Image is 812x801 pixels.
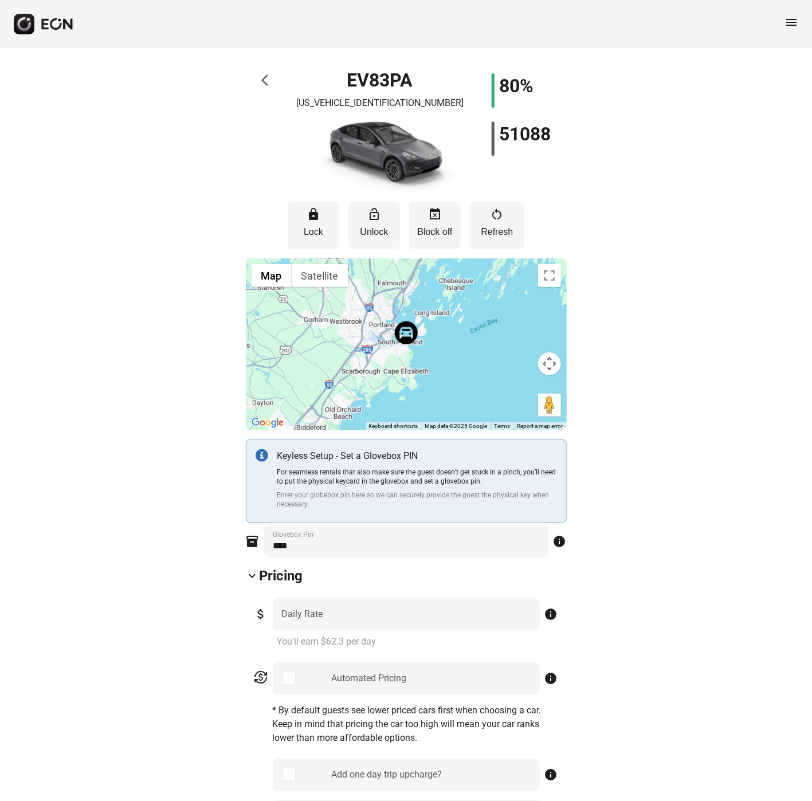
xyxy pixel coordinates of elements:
[277,449,557,463] p: Keyless Setup - Set a Glovebox PIN
[367,207,381,221] span: lock_open
[470,202,524,249] button: Refresh
[544,607,558,621] span: info
[249,415,287,430] a: Open this area in Google Maps (opens a new window)
[300,115,460,195] img: car
[499,127,551,141] h1: 51088
[293,225,334,239] p: Lock
[517,423,563,429] a: Report a map error
[538,394,561,417] button: Drag Pegman onto the map to open Street View
[296,96,464,110] p: [US_VEHICLE_IDENTIFICATION_NUMBER]
[273,704,558,745] p: * By default guests see lower priced cars first when choosing a car. Keep in mind that pricing th...
[354,225,394,239] p: Unlock
[495,423,511,429] a: Terms (opens in new tab)
[538,264,561,287] button: Toggle fullscreen view
[292,264,348,287] button: Show satellite imagery
[409,202,461,249] button: Block off
[476,225,519,239] p: Refresh
[415,225,455,239] p: Block off
[246,569,260,583] span: keyboard_arrow_down
[499,79,534,93] h1: 80%
[282,607,323,621] label: Daily Rate
[428,207,442,221] span: event_busy
[348,202,400,249] button: Unlock
[288,202,339,249] button: Lock
[277,468,557,486] p: For seamless rentals that also make sure the guest doesn’t get stuck in a pinch, you’ll need to p...
[246,535,260,548] span: inventory_2
[277,635,558,649] p: You'll earn $62.3 per day
[249,415,287,430] img: Google
[252,264,292,287] button: Show street map
[307,207,320,221] span: lock
[261,73,275,87] span: arrow_back_ios
[260,567,303,585] h2: Pricing
[331,768,442,782] div: Add one day trip upcharge?
[347,73,413,87] h1: EV83PA
[331,672,406,685] div: Automated Pricing
[425,423,488,429] span: Map data ©2025 Google
[544,768,558,782] span: info
[544,672,558,685] span: info
[254,607,268,621] span: attach_money
[369,422,418,430] button: Keyboard shortcuts
[254,670,268,684] span: currency_exchange
[538,352,561,375] button: Map camera controls
[256,449,268,462] img: info
[784,15,798,29] span: menu
[277,490,557,509] p: Enter your globebox pin here so we can securely provide the guest the physical key when necessary.
[553,535,567,548] span: info
[273,530,314,539] label: Glovebox Pin
[491,207,504,221] span: restart_alt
